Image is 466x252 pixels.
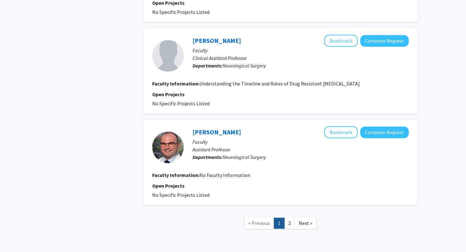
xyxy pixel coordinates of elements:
span: « Previous [248,220,270,226]
p: Assistant Professor [193,146,409,153]
a: [PERSON_NAME] [193,128,241,136]
p: Open Projects [152,182,409,190]
span: Neurological Surgery [223,154,266,160]
button: Compose Request to Caio Matias [360,35,409,47]
button: Add Caio Matias to Bookmarks [324,35,358,47]
fg-read-more: Understanding the Timeline and Rates of Drug Resistant [MEDICAL_DATA] [199,80,360,87]
span: Next » [299,220,312,226]
nav: Page navigation [143,211,417,237]
iframe: Chat [5,224,27,247]
a: Previous Page [244,218,274,229]
span: No Specific Projects Listed [152,100,210,107]
a: 2 [284,218,295,229]
a: 1 [274,218,285,229]
p: Faculty [193,138,409,146]
span: No Faculty Information [199,172,250,178]
button: Add Richard Schmidt to Bookmarks [324,126,358,138]
span: No Specific Projects Listed [152,9,210,15]
p: Open Projects [152,91,409,98]
span: No Specific Projects Listed [152,192,210,198]
b: Faculty Information: [152,172,199,178]
a: [PERSON_NAME] [193,37,241,44]
a: Next [295,218,316,229]
b: Departments: [193,62,223,69]
b: Faculty Information: [152,80,199,87]
span: Neurological Surgery [223,62,266,69]
button: Compose Request to Richard Schmidt [360,126,409,138]
p: Faculty [193,47,409,54]
b: Departments: [193,154,223,160]
p: Clinical Assistant Professor [193,54,409,62]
